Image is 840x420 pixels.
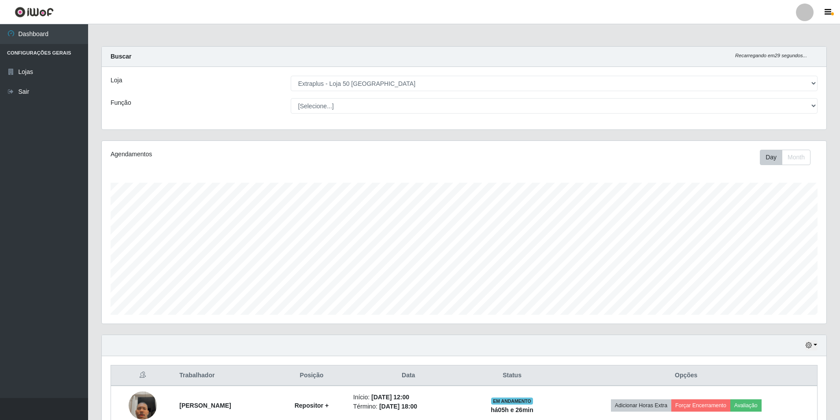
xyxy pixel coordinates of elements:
[15,7,54,18] img: CoreUI Logo
[760,150,782,165] button: Day
[555,365,817,386] th: Opções
[371,394,409,401] time: [DATE] 12:00
[611,399,671,412] button: Adicionar Horas Extra
[760,150,818,165] div: Toolbar with button groups
[275,365,348,386] th: Posição
[760,150,810,165] div: First group
[491,406,533,413] strong: há 05 h e 26 min
[111,76,122,85] label: Loja
[671,399,730,412] button: Forçar Encerramento
[379,403,417,410] time: [DATE] 18:00
[491,398,533,405] span: EM ANDAMENTO
[353,393,464,402] li: Início:
[353,402,464,411] li: Término:
[295,402,329,409] strong: Repositor +
[730,399,762,412] button: Avaliação
[111,150,397,159] div: Agendamentos
[179,402,231,409] strong: [PERSON_NAME]
[735,53,807,58] i: Recarregando em 29 segundos...
[469,365,555,386] th: Status
[111,98,131,107] label: Função
[348,365,469,386] th: Data
[782,150,810,165] button: Month
[111,53,131,60] strong: Buscar
[174,365,275,386] th: Trabalhador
